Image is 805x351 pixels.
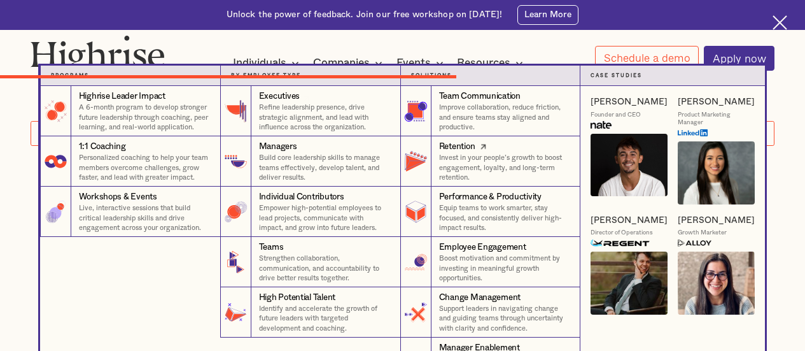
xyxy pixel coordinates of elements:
[411,73,452,78] strong: Solutions
[396,55,431,71] div: Events
[220,187,400,237] a: Individual ContributorsEmpower high-potential employees to lead projects, communicate with impact...
[591,111,641,119] div: Founder and CEO
[79,191,157,203] div: Workshops & Events
[259,254,391,283] p: Strengthen collaboration, communication, and accountability to drive better results together.
[457,55,510,71] div: Resources
[591,96,668,108] a: [PERSON_NAME]
[678,96,755,108] a: [PERSON_NAME]
[259,191,344,203] div: Individual Contributors
[79,153,211,182] p: Personalized coaching to help your team members overcome challenges, grow faster, and lead with g...
[400,86,580,136] a: Team CommunicationImprove collaboration, reduce friction, and ensure teams stay aligned and produ...
[439,254,570,283] p: Boost motivation and commitment by investing in meaningful growth opportunities.
[51,73,89,78] strong: Programs
[79,90,165,103] div: Highrise Leader Impact
[439,191,542,203] div: Performance & Productivity
[591,229,653,237] div: Director of Operations
[233,55,303,71] div: Individuals
[40,136,220,187] a: 1:1 CoachingPersonalized coaching to help your team members overcome challenges, grow faster, and...
[259,203,391,233] p: Empower high-potential employees to lead projects, communicate with impact, and grow into future ...
[517,5,579,25] a: Learn More
[313,55,386,71] div: Companies
[439,90,521,103] div: Team Communication
[220,136,400,187] a: ManagersBuild core leadership skills to manage teams effectively, develop talent, and deliver res...
[400,187,580,237] a: Performance & ProductivityEquip teams to work smarter, stay focused, and consistently deliver hig...
[40,86,220,136] a: Highrise Leader ImpactA 6-month program to develop stronger future leadership through coaching, p...
[259,292,335,304] div: High Potential Talent
[313,55,370,71] div: Companies
[591,215,668,226] a: [PERSON_NAME]
[773,15,787,30] img: Cross icon
[439,292,521,304] div: Change Management
[439,103,570,132] p: Improve collaboration, reduce friction, and ensure teams stay aligned and productive.
[439,241,526,254] div: Employee Engagement
[259,241,284,254] div: Teams
[259,90,300,103] div: Executives
[227,9,503,21] div: Unlock the power of feedback. Join our free workshop on [DATE]!
[259,141,297,153] div: Managers
[31,35,165,76] img: Highrise logo
[400,287,580,338] a: Change ManagementSupport leaders in navigating change and guiding teams through uncertainty with ...
[259,103,391,132] p: Refine leadership presence, drive strategic alignment, and lead with influence across the organiz...
[79,141,126,153] div: 1:1 Coaching
[400,136,580,187] a: RetentionInvest in your people’s growth to boost engagement, loyalty, and long-term retention.
[439,141,475,153] div: Retention
[79,103,211,132] p: A 6-month program to develop stronger future leadership through coaching, peer learning, and real...
[259,304,391,333] p: Identify and accelerate the growth of future leaders with targeted development and coaching.
[259,153,391,182] p: Build core leadership skills to manage teams effectively, develop talent, and deliver results.
[396,55,447,71] div: Events
[591,73,642,78] strong: Case Studies
[439,203,570,233] p: Equip teams to work smarter, stay focused, and consistently deliver high-impact results.
[439,304,570,333] p: Support leaders in navigating change and guiding teams through uncertainty with clarity and confi...
[233,55,286,71] div: Individuals
[704,46,774,71] a: Apply now
[220,237,400,287] a: TeamsStrengthen collaboration, communication, and accountability to drive better results together.
[400,237,580,287] a: Employee EngagementBoost motivation and commitment by investing in meaningful growth opportunities.
[231,73,301,78] strong: By Employee Type
[457,55,527,71] div: Resources
[220,86,400,136] a: ExecutivesRefine leadership presence, drive strategic alignment, and lead with influence across t...
[439,153,570,182] p: Invest in your people’s growth to boost engagement, loyalty, and long-term retention.
[79,203,211,233] p: Live, interactive sessions that build critical leadership skills and drive engagement across your...
[678,215,755,226] a: [PERSON_NAME]
[220,287,400,338] a: High Potential TalentIdentify and accelerate the growth of future leaders with targeted developme...
[40,187,220,237] a: Workshops & EventsLive, interactive sessions that build critical leadership skills and drive enga...
[678,229,727,237] div: Growth Marketer
[678,111,755,127] div: Product Marketing Manager
[595,46,699,71] a: Schedule a demo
